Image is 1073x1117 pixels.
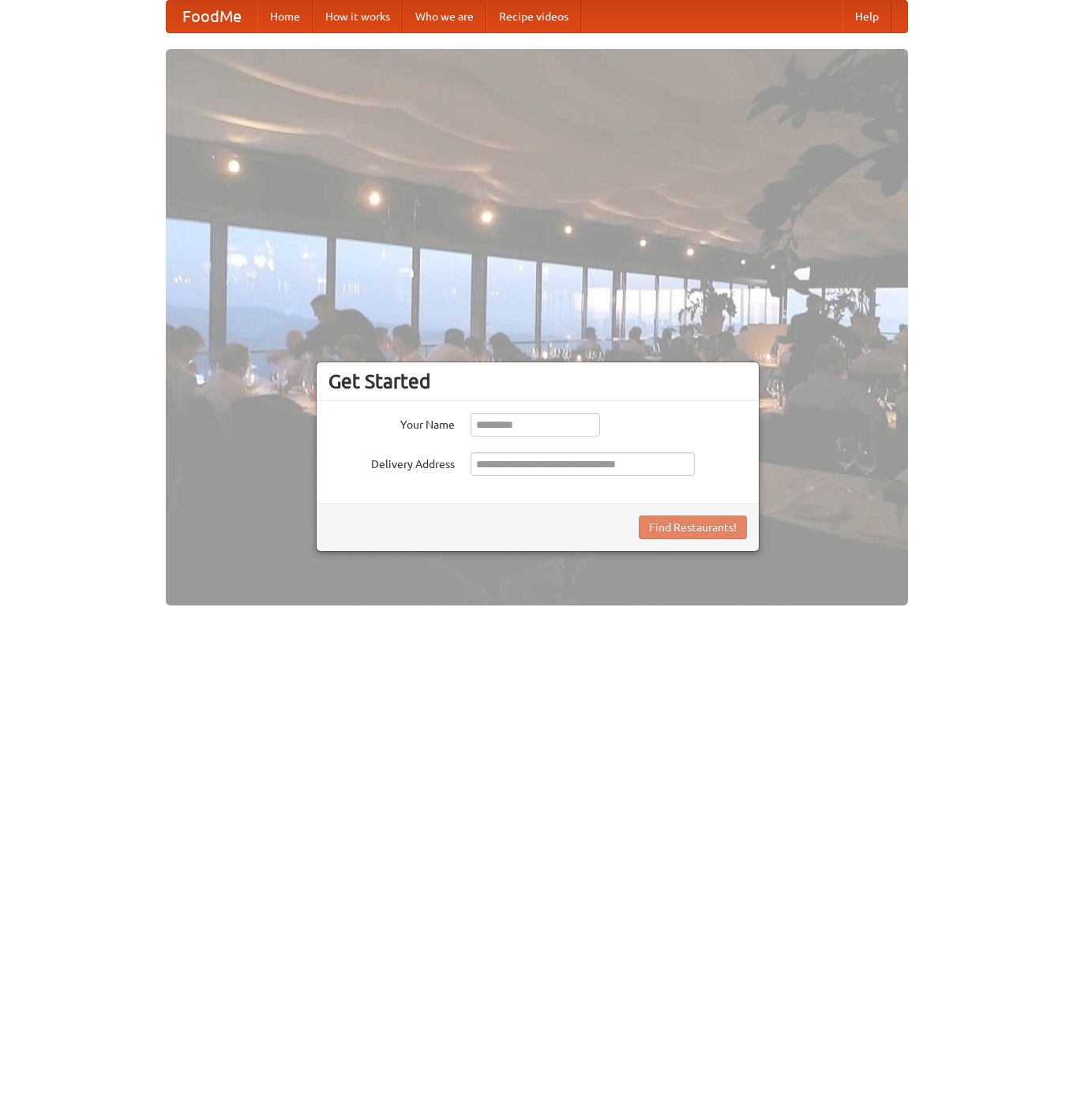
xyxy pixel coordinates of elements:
[328,369,747,393] h3: Get Started
[257,1,313,32] a: Home
[842,1,891,32] a: Help
[328,413,455,433] label: Your Name
[167,1,257,32] a: FoodMe
[328,452,455,472] label: Delivery Address
[486,1,581,32] a: Recipe videos
[639,515,747,539] button: Find Restaurants!
[403,1,486,32] a: Who we are
[313,1,403,32] a: How it works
